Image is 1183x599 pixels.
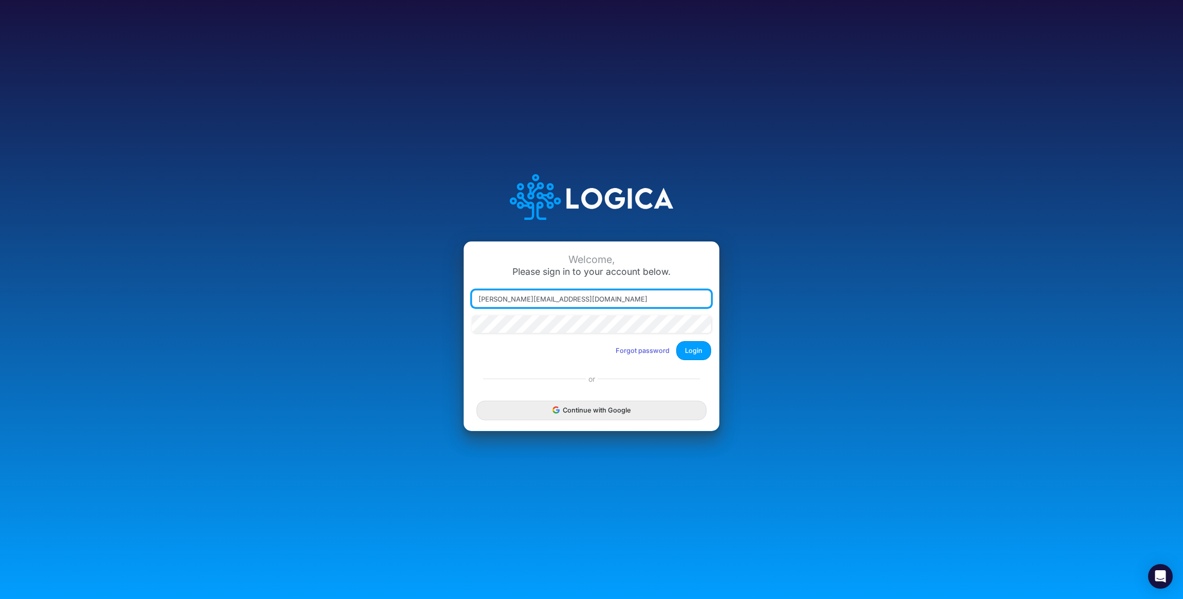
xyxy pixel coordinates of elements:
[512,266,671,277] span: Please sign in to your account below.
[476,401,707,420] button: Continue with Google
[472,290,711,308] input: Email
[676,341,711,360] button: Login
[472,254,711,266] div: Welcome,
[1148,564,1173,589] div: Open Intercom Messenger
[609,342,676,359] button: Forgot password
